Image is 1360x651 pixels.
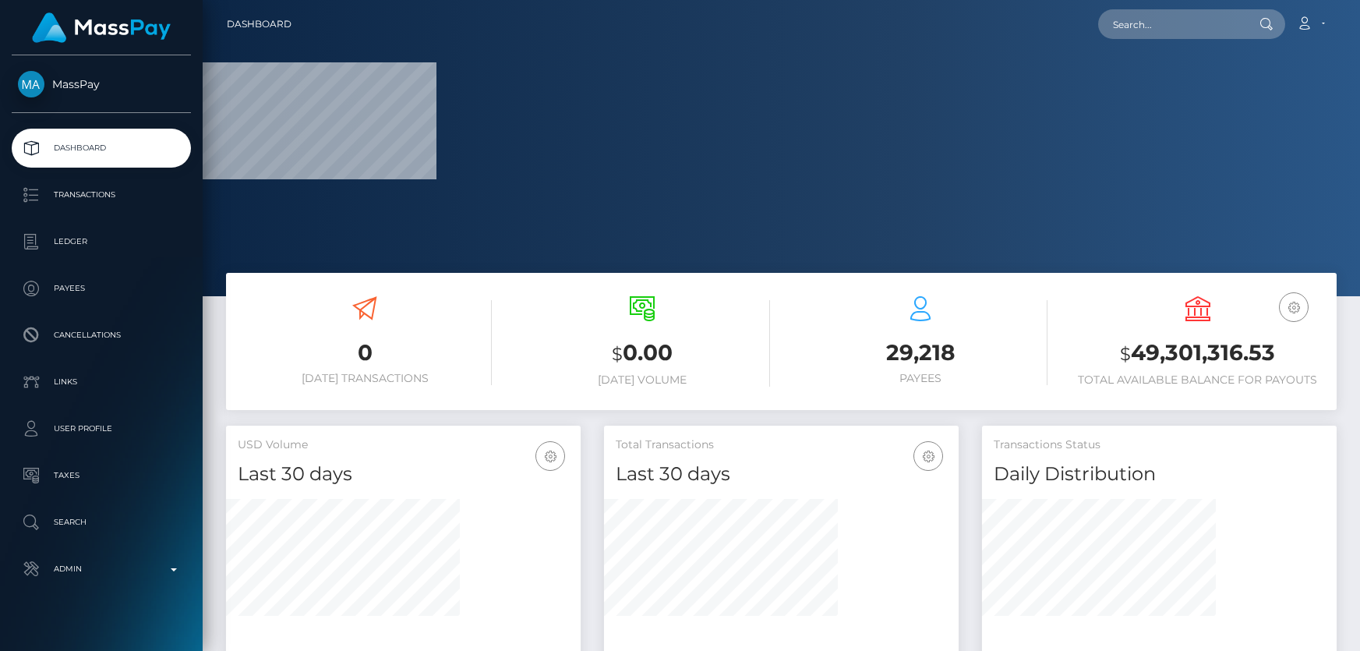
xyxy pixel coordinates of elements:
[18,417,185,440] p: User Profile
[12,456,191,495] a: Taxes
[18,183,185,207] p: Transactions
[18,277,185,300] p: Payees
[238,461,569,488] h4: Last 30 days
[793,338,1047,368] h3: 29,218
[1071,373,1325,387] h6: Total Available Balance for Payouts
[515,373,769,387] h6: [DATE] Volume
[18,511,185,534] p: Search
[12,363,191,402] a: Links
[227,8,291,41] a: Dashboard
[994,461,1325,488] h4: Daily Distribution
[1120,343,1131,365] small: $
[18,464,185,487] p: Taxes
[994,437,1325,453] h5: Transactions Status
[12,316,191,355] a: Cancellations
[18,71,44,97] img: MassPay
[793,372,1047,385] h6: Payees
[12,222,191,261] a: Ledger
[18,324,185,347] p: Cancellations
[12,550,191,589] a: Admin
[18,230,185,253] p: Ledger
[18,370,185,394] p: Links
[12,77,191,91] span: MassPay
[616,437,947,453] h5: Total Transactions
[12,503,191,542] a: Search
[32,12,171,43] img: MassPay Logo
[12,409,191,448] a: User Profile
[238,437,569,453] h5: USD Volume
[612,343,623,365] small: $
[18,136,185,160] p: Dashboard
[238,372,492,385] h6: [DATE] Transactions
[1071,338,1325,370] h3: 49,301,316.53
[12,269,191,308] a: Payees
[515,338,769,370] h3: 0.00
[18,557,185,581] p: Admin
[1098,9,1245,39] input: Search...
[12,175,191,214] a: Transactions
[12,129,191,168] a: Dashboard
[616,461,947,488] h4: Last 30 days
[238,338,492,368] h3: 0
